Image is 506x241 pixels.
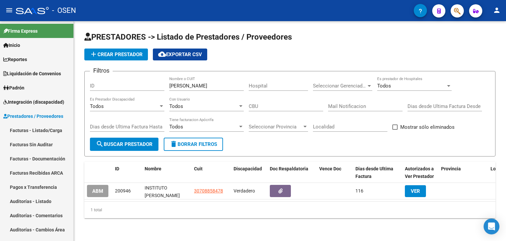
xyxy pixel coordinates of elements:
datatable-header-cell: Autorizados a Ver Prestador [402,162,438,184]
span: ID [115,166,119,171]
button: Exportar CSV [153,49,207,60]
datatable-header-cell: Dias desde Ultima Factura [353,162,402,184]
span: Mostrar sólo eliminados [400,123,455,131]
div: INSTITUTO [PERSON_NAME] S.R.L. [145,184,189,198]
span: Doc Respaldatoria [270,166,308,171]
span: Exportar CSV [158,52,202,57]
span: Seleccionar Gerenciador [313,83,366,89]
button: ABM [87,185,108,197]
span: 116 [355,188,363,193]
span: Liquidación de Convenios [3,70,61,77]
datatable-header-cell: ID [112,162,142,184]
span: Buscar Prestador [96,141,153,147]
span: ABM [92,188,103,194]
span: Crear Prestador [90,52,143,57]
button: Borrar Filtros [164,138,223,151]
span: Vence Doc [319,166,341,171]
span: PRESTADORES -> Listado de Prestadores / Proveedores [84,32,292,42]
datatable-header-cell: Vence Doc [317,162,353,184]
datatable-header-cell: Nombre [142,162,191,184]
span: Discapacidad [234,166,262,171]
mat-icon: add [90,50,98,58]
span: - OSEN [52,3,76,18]
h3: Filtros [90,66,113,75]
span: Todos [377,83,391,89]
span: Todos [169,124,183,130]
span: Inicio [3,42,20,49]
span: Prestadores / Proveedores [3,113,63,120]
span: Integración (discapacidad) [3,98,64,106]
span: Borrar Filtros [170,141,217,147]
button: VER [405,185,426,197]
mat-icon: cloud_download [158,50,166,58]
span: Provincia [441,166,461,171]
mat-icon: menu [5,6,13,14]
span: 200946 [115,188,131,193]
span: 30708858478 [194,188,223,193]
span: Seleccionar Provincia [249,124,302,130]
span: Verdadero [234,188,255,193]
datatable-header-cell: Discapacidad [231,162,267,184]
button: Buscar Prestador [90,138,158,151]
datatable-header-cell: Cuit [191,162,231,184]
div: 1 total [84,202,495,218]
span: Autorizados a Ver Prestador [405,166,434,179]
span: Cuit [194,166,203,171]
mat-icon: delete [170,140,178,148]
span: Todos [90,103,104,109]
div: Open Intercom Messenger [484,219,499,234]
span: Firma Express [3,27,38,35]
span: VER [411,188,420,194]
mat-icon: search [96,140,104,148]
button: Crear Prestador [84,49,148,60]
span: Nombre [145,166,161,171]
span: Reportes [3,56,27,63]
mat-icon: person [493,6,501,14]
datatable-header-cell: Provincia [438,162,488,184]
datatable-header-cell: Doc Respaldatoria [267,162,317,184]
span: Dias desde Ultima Factura [355,166,393,179]
span: Padrón [3,84,24,91]
span: Todos [169,103,183,109]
